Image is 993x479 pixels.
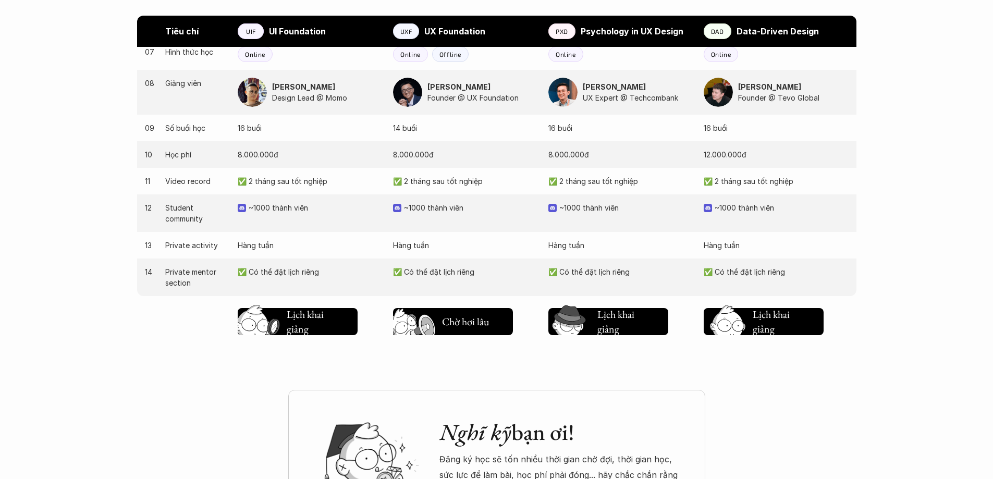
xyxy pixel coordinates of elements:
[393,304,513,335] a: Chờ hơi lâu
[753,307,791,336] h5: Lịch khai giảng
[145,122,155,133] p: 09
[548,308,668,335] button: Lịch khai giảng
[393,122,538,133] p: 14 buổi
[393,266,538,277] p: ✅ Có thể đặt lịch riêng
[400,28,412,35] p: UXF
[145,78,155,89] p: 08
[238,122,383,133] p: 16 buổi
[548,266,693,277] p: ✅ Có thể đặt lịch riêng
[704,176,849,187] p: ✅ 2 tháng sau tốt nghiệp
[165,202,227,224] p: Student community
[704,308,824,335] button: Lịch khai giảng
[704,122,849,133] p: 16 buổi
[548,176,693,187] p: ✅ 2 tháng sau tốt nghiệp
[272,92,383,103] p: Design Lead @ Momo
[556,28,568,35] p: PXD
[548,149,693,160] p: 8.000.000đ
[439,417,511,447] em: Nghĩ kỹ
[238,308,358,335] button: Lịch khai giảng
[548,240,693,251] p: Hàng tuần
[145,266,155,277] p: 14
[238,304,358,335] a: Lịch khai giảng
[165,26,199,36] strong: Tiêu chí
[246,28,256,35] p: UIF
[704,149,849,160] p: 12.000.000đ
[583,92,693,103] p: UX Expert @ Techcombank
[424,26,485,36] strong: UX Foundation
[556,51,576,58] p: Online
[272,82,335,91] strong: [PERSON_NAME]
[711,28,724,35] p: DAD
[583,82,646,91] strong: [PERSON_NAME]
[548,304,668,335] a: Lịch khai giảng
[427,92,538,103] p: Founder @ UX Foundation
[393,308,513,335] button: Chờ hơi lâu
[165,266,227,288] p: Private mentor section
[548,122,693,133] p: 16 buổi
[427,82,491,91] strong: [PERSON_NAME]
[238,240,383,251] p: Hàng tuần
[737,26,819,36] strong: Data-Driven Design
[597,307,636,336] h5: Lịch khai giảng
[245,51,265,58] p: Online
[249,202,383,213] p: ~1000 thành viên
[165,122,227,133] p: Số buổi học
[238,176,383,187] p: ✅ 2 tháng sau tốt nghiệp
[165,46,227,57] p: Hình thức học
[715,202,849,213] p: ~1000 thành viên
[145,149,155,160] p: 10
[581,26,683,36] strong: Psychology in UX Design
[559,202,693,213] p: ~1000 thành viên
[738,92,849,103] p: Founder @ Tevo Global
[439,419,684,446] h2: bạn ơi!
[404,202,538,213] p: ~1000 thành viên
[269,26,326,36] strong: UI Foundation
[400,51,421,58] p: Online
[393,240,538,251] p: Hàng tuần
[238,266,383,277] p: ✅ Có thể đặt lịch riêng
[145,240,155,251] p: 13
[165,149,227,160] p: Học phí
[393,176,538,187] p: ✅ 2 tháng sau tốt nghiệp
[145,202,155,213] p: 12
[165,176,227,187] p: Video record
[238,149,383,160] p: 8.000.000đ
[145,176,155,187] p: 11
[165,78,227,89] p: Giảng viên
[165,240,227,251] p: Private activity
[439,51,461,58] p: Offline
[704,240,849,251] p: Hàng tuần
[704,304,824,335] a: Lịch khai giảng
[704,266,849,277] p: ✅ Có thể đặt lịch riêng
[145,46,155,57] p: 07
[393,149,538,160] p: 8.000.000đ
[287,307,325,336] h5: Lịch khai giảng
[711,51,731,58] p: Online
[738,82,801,91] strong: [PERSON_NAME]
